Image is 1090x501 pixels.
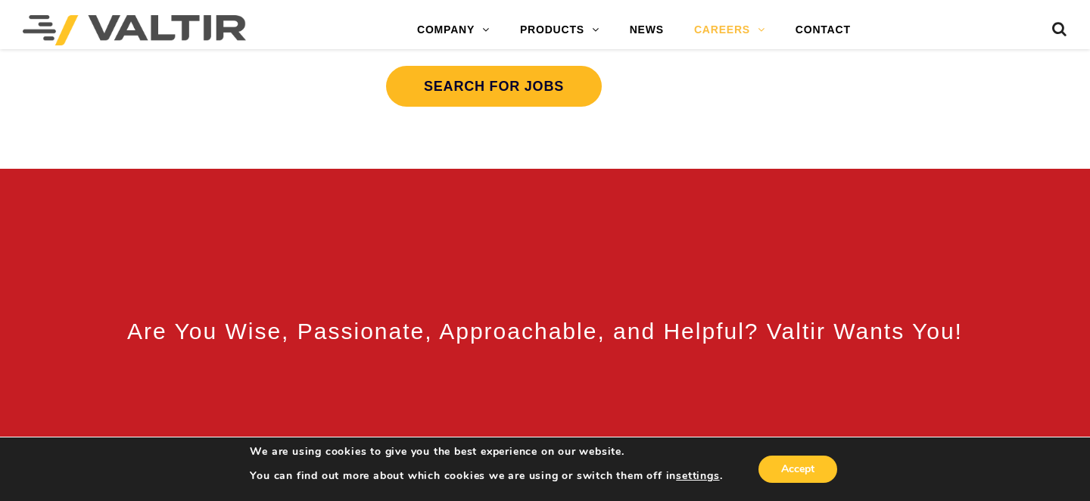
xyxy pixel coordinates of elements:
[758,456,837,483] button: Accept
[615,15,679,45] a: NEWS
[780,15,866,45] a: CONTACT
[505,15,615,45] a: PRODUCTS
[23,15,246,45] img: Valtir
[402,15,505,45] a: COMPANY
[250,469,722,483] p: You can find out more about which cookies we are using or switch them off in .
[127,319,963,344] span: Are You Wise, Passionate, Approachable, and Helpful? Valtir Wants You!
[679,15,780,45] a: CAREERS
[676,469,719,483] button: settings
[250,445,722,459] p: We are using cookies to give you the best experience on our website.
[386,66,602,107] a: Search for jobs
